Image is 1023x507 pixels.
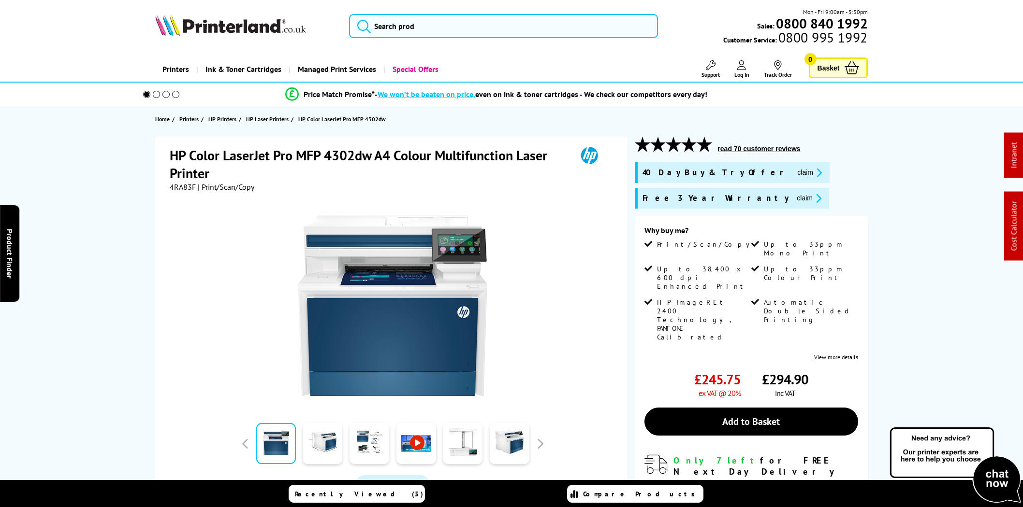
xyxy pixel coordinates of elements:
[208,114,236,124] span: HP Printers
[764,60,792,78] a: Track Order
[298,114,386,124] span: HP Color LaserJet Pro MFP 4302dw
[644,408,858,436] a: Add to Basket
[583,490,700,498] span: Compare Products
[298,114,388,124] a: HP Color LaserJet Pro MFP 4302dw
[205,57,281,82] span: Ink & Toner Cartridges
[757,21,775,30] span: Sales:
[155,14,336,38] a: Printerland Logo
[155,57,196,82] a: Printers
[775,19,868,28] a: 0800 840 1992
[657,298,749,341] span: HP ImageREt 2400 Technology, PANTONE Calibrated
[818,61,840,74] span: Basket
[673,455,858,477] div: for FREE Next Day Delivery
[355,475,430,495] a: Product_All_Videos
[723,33,867,44] span: Customer Service:
[794,167,825,178] button: promo-description
[155,114,170,124] span: Home
[694,370,741,388] span: £245.75
[208,114,239,124] a: HP Printers
[888,426,1023,505] img: Open Live Chat window
[715,144,803,153] button: read 70 customer reviews
[289,57,383,82] a: Managed Print Services
[699,388,741,398] span: ex VAT @ 20%
[179,114,199,124] span: Printers
[567,146,612,164] img: HP
[196,57,289,82] a: Ink & Toner Cartridges
[295,490,424,498] span: Recently Viewed (5)
[673,455,760,466] span: Only 7 left
[246,114,289,124] span: HP Laser Printers
[179,114,201,124] a: Printers
[1009,142,1019,169] a: Intranet
[794,193,824,204] button: promo-description
[776,14,868,32] b: 0800 840 1992
[701,71,720,78] span: Support
[777,33,867,42] span: 0800 995 1992
[383,57,446,82] a: Special Offers
[5,229,15,279] span: Product Finder
[170,146,567,182] h1: HP Color LaserJet Pro MFP 4302dw A4 Colour Multifunction Laser Printer
[643,167,789,178] span: 40 Day Buy & Try Offer
[803,7,868,16] span: Mon - Fri 9:00am - 5:30pm
[673,479,833,500] span: Order in the next for Free Delivery [DATE] 18 September!
[644,455,858,499] div: modal_delivery
[1009,201,1019,251] a: Cost Calculator
[289,485,425,503] a: Recently Viewed (5)
[764,265,856,282] span: Up to 33ppm Colour Print
[734,71,749,78] span: Log In
[764,298,856,324] span: Automatic Double Sided Printing
[567,485,703,503] a: Compare Products
[814,353,858,361] a: View more details
[198,182,254,192] span: | Print/Scan/Copy
[762,370,808,388] span: £294.90
[729,479,756,489] span: 6h, 57m
[349,14,658,38] input: Search prod
[155,114,172,124] a: Home
[170,182,196,192] span: 4RA83F
[809,57,868,78] a: Basket 0
[130,86,863,103] li: modal_Promise
[378,89,475,99] span: We won’t be beaten on price,
[734,60,749,78] a: Log In
[804,53,817,65] span: 0
[643,193,789,204] span: Free 3 Year Warranty
[375,89,707,99] div: - even on ink & toner cartridges - We check our competitors every day!
[298,211,487,400] img: HP Color LaserJet Pro MFP 4302dw
[246,114,291,124] a: HP Laser Printers
[775,388,795,398] span: inc VAT
[657,265,749,291] span: Up to 38,400 x 600 dpi Enhanced Print
[657,240,757,249] span: Print/Scan/Copy
[644,225,858,240] div: Why buy me?
[304,89,375,99] span: Price Match Promise*
[764,240,856,257] span: Up to 33ppm Mono Print
[155,14,306,36] img: Printerland Logo
[701,60,720,78] a: Support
